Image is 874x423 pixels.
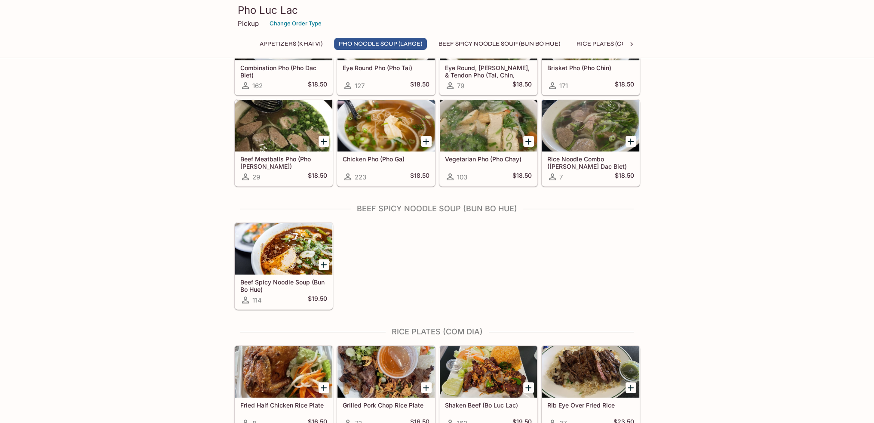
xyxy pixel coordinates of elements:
[523,382,534,393] button: Add Shaken Beef (Bo Luc Lac)
[626,136,636,147] button: Add Rice Noodle Combo (Hu Tieu Dac Biet)
[235,99,333,186] a: Beef Meatballs Pho (Pho [PERSON_NAME])29$18.50
[512,80,532,91] h5: $18.50
[440,100,537,151] div: Vegetarian Pho (Pho Chay)
[337,9,435,60] div: Eye Round Pho (Pho Tai)
[440,9,537,60] div: Eye Round, Brisket, & Tendon Pho (Tai, Chin, Gan)
[626,382,636,393] button: Add Rib Eye Over Fried Rice
[238,19,259,28] p: Pickup
[572,38,650,50] button: Rice Plates (Com Dia)
[547,155,634,170] h5: Rice Noodle Combo ([PERSON_NAME] Dac Biet)
[319,382,329,393] button: Add Fried Half Chicken Rice Plate
[615,80,634,91] h5: $18.50
[439,99,537,186] a: Vegetarian Pho (Pho Chay)103$18.50
[235,223,332,275] div: Beef Spicy Noodle Soup (Bun Bo Hue)
[235,100,332,151] div: Beef Meatballs Pho (Pho Bo Vien)
[355,173,366,181] span: 223
[445,401,532,409] h5: Shaken Beef (Bo Luc Lac)
[240,155,327,170] h5: Beef Meatballs Pho (Pho [PERSON_NAME])
[319,136,329,147] button: Add Beef Meatballs Pho (Pho Bo Vien)
[255,38,327,50] button: Appetizers (Khai Vi)
[542,99,640,186] a: Rice Noodle Combo ([PERSON_NAME] Dac Biet)7$18.50
[238,3,637,17] h3: Pho Luc Lac
[542,100,639,151] div: Rice Noodle Combo (Hu Tieu Dac Biet)
[410,172,429,182] h5: $18.50
[547,64,634,71] h5: Brisket Pho (Pho Chin)
[440,346,537,398] div: Shaken Beef (Bo Luc Lac)
[434,38,565,50] button: Beef Spicy Noodle Soup (Bun Bo Hue)
[319,259,329,270] button: Add Beef Spicy Noodle Soup (Bun Bo Hue)
[421,136,432,147] button: Add Chicken Pho (Pho Ga)
[308,295,327,305] h5: $19.50
[240,64,327,78] h5: Combination Pho (Pho Dac Biet)
[457,173,467,181] span: 103
[410,80,429,91] h5: $18.50
[559,82,568,90] span: 171
[308,80,327,91] h5: $18.50
[334,38,427,50] button: Pho Noodle Soup (Large)
[337,99,435,186] a: Chicken Pho (Pho Ga)223$18.50
[235,222,333,309] a: Beef Spicy Noodle Soup (Bun Bo Hue)114$19.50
[252,82,263,90] span: 162
[559,173,563,181] span: 7
[308,172,327,182] h5: $18.50
[445,155,532,163] h5: Vegetarian Pho (Pho Chay)
[512,172,532,182] h5: $18.50
[234,204,640,213] h4: Beef Spicy Noodle Soup (Bun Bo Hue)
[542,346,639,398] div: Rib Eye Over Fried Rice
[235,9,332,60] div: Combination Pho (Pho Dac Biet)
[235,346,332,398] div: Fried Half Chicken Rice Plate
[355,82,365,90] span: 127
[421,382,432,393] button: Add Grilled Pork Chop Rice Plate
[542,9,639,60] div: Brisket Pho (Pho Chin)
[240,401,327,409] h5: Fried Half Chicken Rice Plate
[252,296,262,304] span: 114
[343,401,429,409] h5: Grilled Pork Chop Rice Plate
[337,100,435,151] div: Chicken Pho (Pho Ga)
[547,401,634,409] h5: Rib Eye Over Fried Rice
[252,173,260,181] span: 29
[240,278,327,293] h5: Beef Spicy Noodle Soup (Bun Bo Hue)
[343,64,429,71] h5: Eye Round Pho (Pho Tai)
[445,64,532,78] h5: Eye Round, [PERSON_NAME], & Tendon Pho (Tai, Chin, [GEOGRAPHIC_DATA])
[266,17,325,30] button: Change Order Type
[337,346,435,398] div: Grilled Pork Chop Rice Plate
[457,82,464,90] span: 79
[234,327,640,337] h4: Rice Plates (Com Dia)
[615,172,634,182] h5: $18.50
[343,155,429,163] h5: Chicken Pho (Pho Ga)
[523,136,534,147] button: Add Vegetarian Pho (Pho Chay)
